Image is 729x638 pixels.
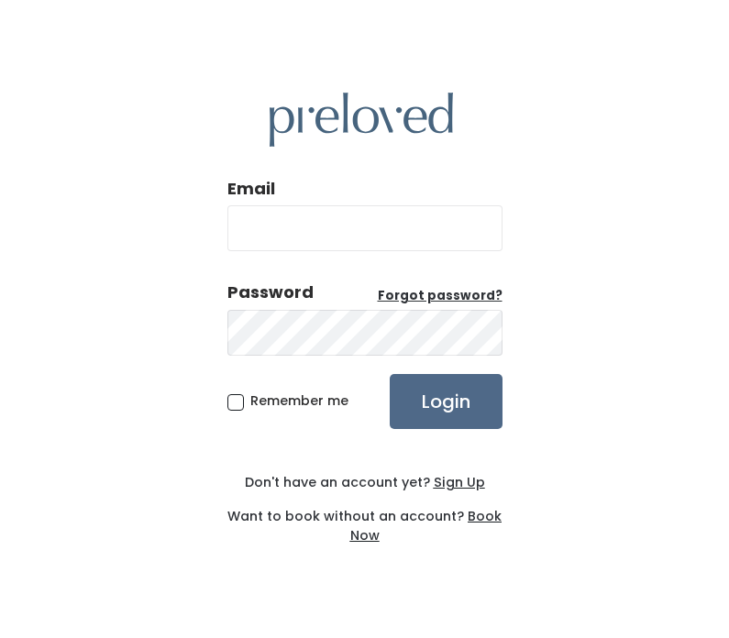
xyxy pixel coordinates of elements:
span: Remember me [250,391,348,410]
div: Password [227,280,314,304]
a: Sign Up [430,473,485,491]
input: Login [390,374,503,429]
a: Forgot password? [378,287,503,305]
label: Email [227,177,275,201]
u: Forgot password? [378,287,503,304]
u: Sign Up [434,473,485,491]
div: Don't have an account yet? [227,473,503,492]
a: Book Now [350,507,503,544]
div: Want to book without an account? [227,492,503,545]
img: preloved logo [270,93,453,147]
